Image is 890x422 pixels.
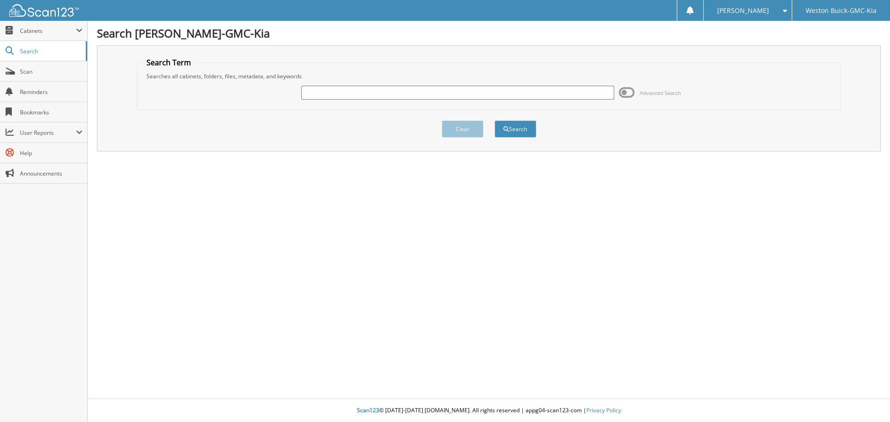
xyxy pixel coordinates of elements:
[20,149,83,157] span: Help
[20,27,76,35] span: Cabinets
[97,25,881,41] h1: Search [PERSON_NAME]-GMC-Kia
[442,120,483,138] button: Clear
[495,120,536,138] button: Search
[20,129,76,137] span: User Reports
[717,8,769,13] span: [PERSON_NAME]
[20,88,83,96] span: Reminders
[142,72,836,80] div: Searches all cabinets, folders, files, metadata, and keywords
[20,170,83,177] span: Announcements
[357,406,379,414] span: Scan123
[9,4,79,17] img: scan123-logo-white.svg
[806,8,877,13] span: Weston Buick-GMC-Kia
[844,378,890,422] iframe: Chat Widget
[586,406,621,414] a: Privacy Policy
[20,108,83,116] span: Bookmarks
[640,89,681,96] span: Advanced Search
[20,47,81,55] span: Search
[20,68,83,76] span: Scan
[142,57,196,68] legend: Search Term
[88,399,890,422] div: © [DATE]-[DATE] [DOMAIN_NAME]. All rights reserved | appg04-scan123-com |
